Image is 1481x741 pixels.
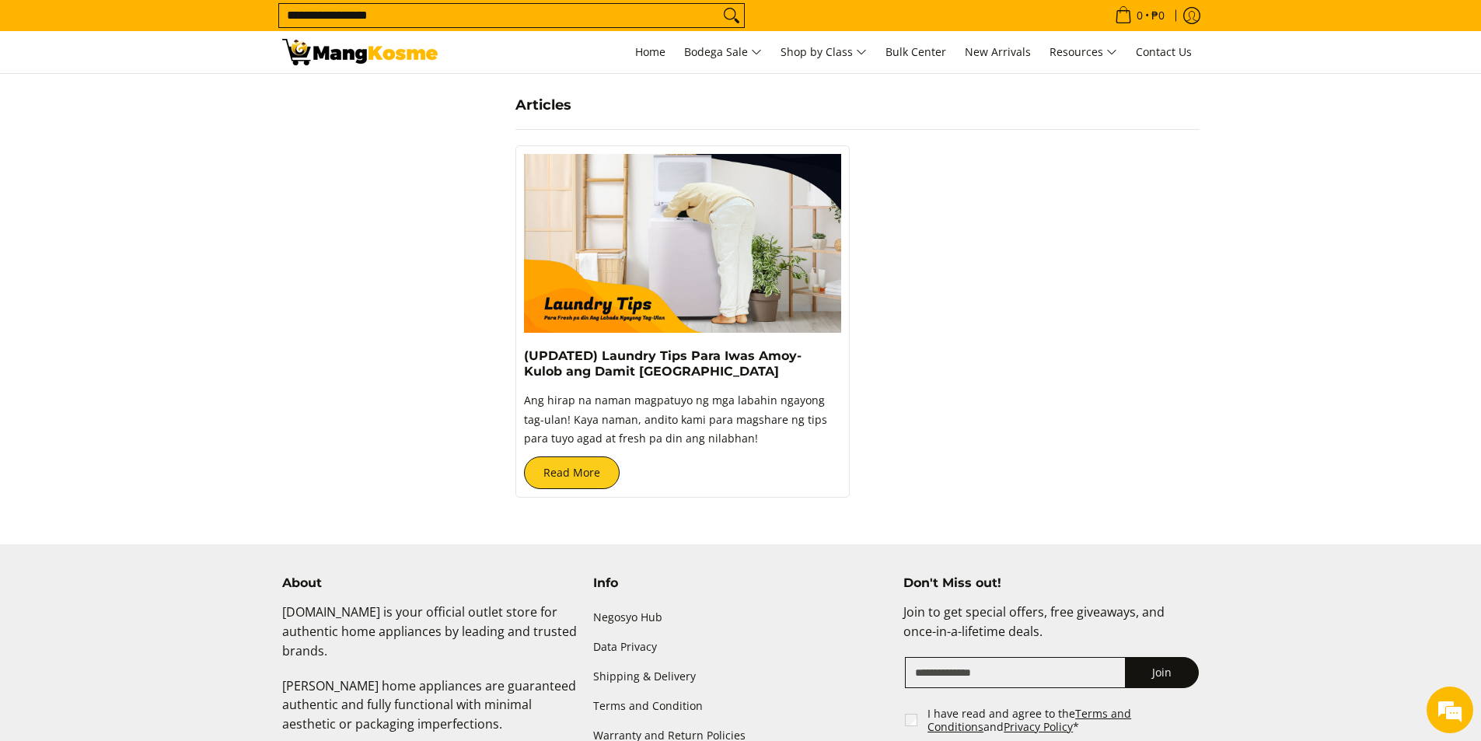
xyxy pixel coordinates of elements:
a: Read More [524,456,620,489]
a: Terms and Condition [593,691,889,721]
a: Shop by Class [773,31,875,73]
span: New Arrivals [965,44,1031,59]
label: I have read and agree to the and * [927,707,1200,734]
a: Contact Us [1128,31,1200,73]
span: Resources [1050,43,1117,62]
img: https://mangkosme.com/collections/bodegasale-washing-machines/products/condura-7-5kg-fully-automa... [524,154,841,333]
button: Search [719,4,744,27]
h4: Don't Miss out! [903,575,1199,591]
button: Join [1125,657,1199,688]
span: Bodega Sale [684,43,762,62]
span: Contact Us [1136,44,1192,59]
nav: Main Menu [453,31,1200,73]
p: Join to get special offers, free giveaways, and once-in-a-lifetime deals. [903,603,1199,657]
span: Ang hirap na naman magpatuyo ng mga labahin ngayong tag-ulan! Kaya naman, andito kami para magsha... [524,393,827,446]
span: ₱0 [1149,10,1167,21]
a: New Arrivals [957,31,1039,73]
img: Search: 4 results found for &quot;dryer hot machine&quot; | Mang Kosme [282,39,438,65]
a: (UPDATED) Laundry Tips Para Iwas Amoy-Kulob ang Damit [GEOGRAPHIC_DATA] [524,348,802,379]
a: Bodega Sale [676,31,770,73]
a: Resources [1042,31,1125,73]
a: Bulk Center [878,31,954,73]
a: Privacy Policy [1004,719,1073,734]
a: Shipping & Delivery [593,662,889,691]
a: Negosyo Hub [593,603,889,632]
h4: About [282,575,578,591]
h4: Articles [515,96,1200,114]
h4: Info [593,575,889,591]
a: Data Privacy [593,632,889,662]
a: Home [627,31,673,73]
p: [DOMAIN_NAME] is your official outlet store for authentic home appliances by leading and trusted ... [282,603,578,676]
a: Terms and Conditions [927,706,1131,735]
span: Home [635,44,665,59]
span: Shop by Class [781,43,867,62]
span: Bulk Center [885,44,946,59]
span: • [1110,7,1169,24]
span: 0 [1134,10,1145,21]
